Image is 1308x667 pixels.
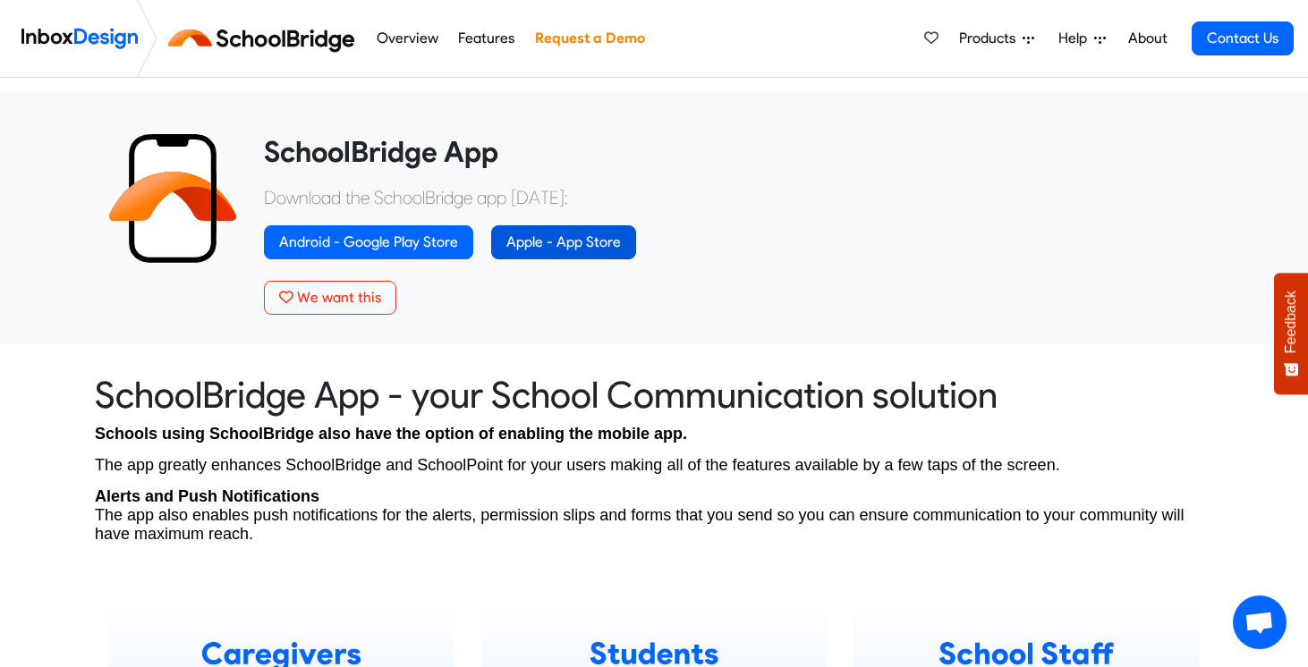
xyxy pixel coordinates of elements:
a: About [1123,21,1172,56]
a: Request a Demo [530,21,650,56]
a: Overview [371,21,443,56]
span: Help [1058,28,1094,49]
heading: SchoolBridge App - your School Communication solution [95,372,1213,418]
a: Features [454,21,520,56]
img: 2022_01_13_icon_sb_app.svg [108,134,237,263]
strong: Alerts and Push Notifications [95,487,319,505]
a: Apple - App Store [491,225,636,259]
span: Products [959,28,1023,49]
a: Android - Google Play Store [264,225,473,259]
span: Feedback [1283,291,1299,353]
span: The app greatly enhances SchoolBridge and SchoolPoint for your users making all of the features a... [95,456,1060,474]
p: Download the SchoolBridge app [DATE]: [264,184,1200,211]
a: Contact Us [1192,21,1294,55]
heading: SchoolBridge App [264,134,1200,170]
a: Help [1051,21,1113,56]
a: Products [952,21,1041,56]
img: schoolbridge logo [165,17,366,60]
div: Open chat [1233,595,1287,649]
button: We want this [264,281,396,315]
button: Feedback - Show survey [1274,273,1308,394]
span: Schools using SchoolBridge also have the option of enabling the mobile app. [95,425,687,443]
span: We want this [297,289,381,306]
span: The app also enables push notifications for the alerts, permission slips and forms that you send ... [95,506,1185,543]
